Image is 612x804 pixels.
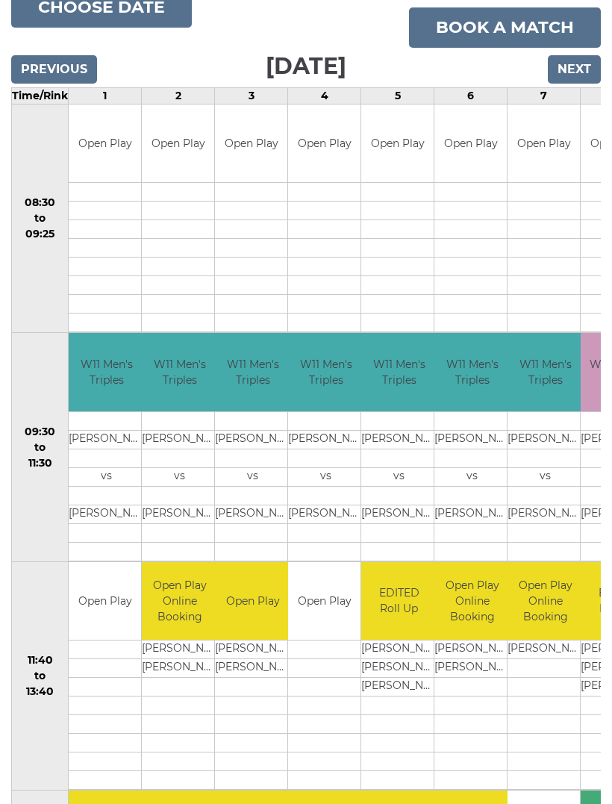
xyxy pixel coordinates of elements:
[434,468,510,487] td: vs
[508,505,583,524] td: [PERSON_NAME]
[12,88,69,105] td: Time/Rink
[508,105,580,184] td: Open Play
[215,660,290,679] td: [PERSON_NAME]
[361,88,434,105] td: 5
[69,505,144,524] td: [PERSON_NAME]
[215,334,290,412] td: W11 Men's Triples
[142,563,217,641] td: Open Play Online Booking
[69,334,144,412] td: W11 Men's Triples
[142,431,217,449] td: [PERSON_NAME]
[434,334,510,412] td: W11 Men's Triples
[215,563,290,641] td: Open Play
[288,88,361,105] td: 4
[288,431,363,449] td: [PERSON_NAME]
[215,105,287,184] td: Open Play
[142,505,217,524] td: [PERSON_NAME]
[142,641,217,660] td: [PERSON_NAME]
[361,679,437,697] td: [PERSON_NAME]
[508,88,581,105] td: 7
[434,105,507,184] td: Open Play
[288,505,363,524] td: [PERSON_NAME]
[142,88,215,105] td: 2
[12,562,69,791] td: 11:40 to 13:40
[69,563,141,641] td: Open Play
[508,334,583,412] td: W11 Men's Triples
[548,56,601,84] input: Next
[361,660,437,679] td: [PERSON_NAME]
[508,468,583,487] td: vs
[409,8,601,49] a: Book a match
[434,660,510,679] td: [PERSON_NAME]
[361,468,437,487] td: vs
[69,88,142,105] td: 1
[434,88,508,105] td: 6
[361,334,437,412] td: W11 Men's Triples
[215,88,288,105] td: 3
[142,468,217,487] td: vs
[434,641,510,660] td: [PERSON_NAME]
[288,563,360,641] td: Open Play
[434,505,510,524] td: [PERSON_NAME]
[361,563,437,641] td: EDITED Roll Up
[508,641,583,660] td: [PERSON_NAME]
[215,505,290,524] td: [PERSON_NAME]
[288,105,360,184] td: Open Play
[69,431,144,449] td: [PERSON_NAME]
[508,563,583,641] td: Open Play Online Booking
[215,641,290,660] td: [PERSON_NAME]
[142,660,217,679] td: [PERSON_NAME]
[361,505,437,524] td: [PERSON_NAME]
[69,468,144,487] td: vs
[215,431,290,449] td: [PERSON_NAME]
[361,105,434,184] td: Open Play
[12,105,69,334] td: 08:30 to 09:25
[288,334,363,412] td: W11 Men's Triples
[142,105,214,184] td: Open Play
[11,56,97,84] input: Previous
[12,334,69,563] td: 09:30 to 11:30
[142,334,217,412] td: W11 Men's Triples
[361,641,437,660] td: [PERSON_NAME]
[434,431,510,449] td: [PERSON_NAME]
[508,431,583,449] td: [PERSON_NAME]
[361,431,437,449] td: [PERSON_NAME]
[288,468,363,487] td: vs
[215,468,290,487] td: vs
[434,563,510,641] td: Open Play Online Booking
[69,105,141,184] td: Open Play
